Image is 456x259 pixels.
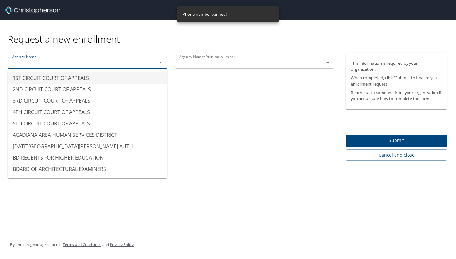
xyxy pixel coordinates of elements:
div: By enrolling, you agree to the and . [10,237,135,253]
div: Phone number verified! [182,8,227,21]
span: Submit [351,136,442,144]
span: Cancel and close [351,151,442,159]
div: Request a new enrollment [8,20,452,45]
li: BD REGENTS FOR HIGHER EDUCATION [8,152,167,163]
li: BOARD OF [PERSON_NAME] EXAMINERS [8,175,167,186]
li: 1ST CIRCUIT COURT OF APPEALS [8,72,167,84]
a: Privacy Policy [110,242,134,247]
li: [DATE][GEOGRAPHIC_DATA][PERSON_NAME] AUTH [8,141,167,152]
a: Terms and Conditions [63,242,101,247]
li: 3RD CIRCUIT COURT OF APPEALS [8,95,167,106]
li: ACADIANA AREA HUMAN SERVICES DISTRICT [8,129,167,141]
li: BOARD OF ARCHITECTURAL EXAMINERS [8,163,167,175]
button: Close [156,58,165,67]
p: Reach out to someone from your organization if you are unsure how to complete the form. [351,90,442,102]
p: When completed, click “Submit” to finalize your enrollment request. [351,75,442,87]
li: 2ND CIRCUIT COURT OF APPEALS [8,84,167,95]
li: 5TH CIRCUIT COURT OF APPEALS [8,118,167,129]
button: Open [323,58,332,67]
button: Submit [346,135,447,147]
button: Cancel and close [346,149,447,161]
p: This information is required by your organization. [351,60,442,72]
img: cbt logo [5,6,60,14]
li: 4TH CIRCUIT COURT OF APPEALS [8,106,167,118]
